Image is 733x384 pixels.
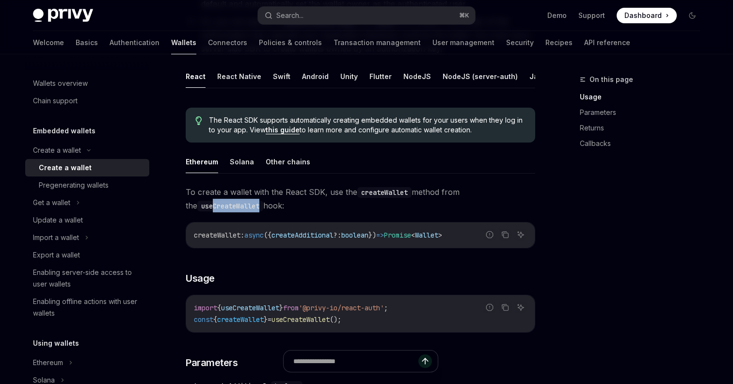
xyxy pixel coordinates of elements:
a: User management [432,31,494,54]
button: Other chains [266,150,310,173]
span: On this page [590,74,633,85]
span: createWallet [217,315,264,324]
span: import [194,304,217,312]
a: Pregenerating wallets [25,176,149,194]
span: < [411,231,415,240]
a: Dashboard [617,8,677,23]
a: Authentication [110,31,159,54]
a: this guide [266,126,300,134]
a: Usage [580,89,708,105]
button: NodeJS [403,65,431,88]
a: Parameters [580,105,708,120]
button: NodeJS (server-auth) [443,65,518,88]
div: Import a wallet [33,232,79,243]
span: async [244,231,264,240]
button: Report incorrect code [483,301,496,314]
div: Get a wallet [33,197,70,208]
button: React Native [217,65,261,88]
span: ⌘ K [459,12,469,19]
a: Security [506,31,534,54]
a: Connectors [208,31,247,54]
span: } [279,304,283,312]
a: Transaction management [334,31,421,54]
span: Dashboard [624,11,662,20]
span: }) [368,231,376,240]
a: Wallets [171,31,196,54]
img: dark logo [33,9,93,22]
div: Create a wallet [39,162,92,174]
a: Demo [547,11,567,20]
span: > [438,231,442,240]
div: Create a wallet [33,144,81,156]
button: Java [529,65,546,88]
span: useCreateWallet [221,304,279,312]
a: Policies & controls [259,31,322,54]
span: from [283,304,299,312]
span: createWallet [194,231,240,240]
div: Chain support [33,95,78,107]
button: Swift [273,65,290,88]
span: const [194,315,213,324]
button: React [186,65,206,88]
a: Create a wallet [25,159,149,176]
a: Enabling offline actions with user wallets [25,293,149,322]
a: Basics [76,31,98,54]
button: Copy the contents from the code block [499,301,511,314]
button: Send message [418,354,432,368]
span: Usage [186,272,215,285]
a: Enabling server-side access to user wallets [25,264,149,293]
a: Callbacks [580,136,708,151]
span: createAdditional [271,231,334,240]
button: Android [302,65,329,88]
div: Pregenerating wallets [39,179,109,191]
button: Unity [340,65,358,88]
div: Update a wallet [33,214,83,226]
span: To create a wallet with the React SDK, use the method from the hook: [186,185,535,212]
button: Report incorrect code [483,228,496,241]
div: Ethereum [33,357,63,368]
span: (); [330,315,341,324]
span: The React SDK supports automatically creating embedded wallets for your users when they log in to... [209,115,526,135]
a: Wallets overview [25,75,149,92]
a: Update a wallet [25,211,149,229]
code: createWallet [357,187,412,198]
span: ; [384,304,388,312]
button: Search...⌘K [258,7,475,24]
button: Ask AI [514,301,527,314]
span: ({ [264,231,271,240]
span: useCreateWallet [271,315,330,324]
svg: Tip [195,116,202,125]
span: boolean [341,231,368,240]
a: API reference [584,31,630,54]
a: Returns [580,120,708,136]
div: Enabling server-side access to user wallets [33,267,143,290]
h5: Embedded wallets [33,125,96,137]
span: { [217,304,221,312]
span: : [240,231,244,240]
div: Search... [276,10,303,21]
button: Flutter [369,65,392,88]
span: { [213,315,217,324]
a: Export a wallet [25,246,149,264]
div: Export a wallet [33,249,80,261]
a: Support [578,11,605,20]
span: = [268,315,271,324]
button: Copy the contents from the code block [499,228,511,241]
span: Promise [384,231,411,240]
div: Enabling offline actions with user wallets [33,296,143,319]
span: '@privy-io/react-auth' [299,304,384,312]
span: => [376,231,384,240]
h5: Using wallets [33,337,79,349]
span: ?: [334,231,341,240]
div: Wallets overview [33,78,88,89]
code: useCreateWallet [197,201,263,211]
a: Chain support [25,92,149,110]
span: Wallet [415,231,438,240]
a: Welcome [33,31,64,54]
a: Recipes [545,31,573,54]
span: } [264,315,268,324]
button: Ethereum [186,150,218,173]
button: Solana [230,150,254,173]
button: Ask AI [514,228,527,241]
button: Toggle dark mode [685,8,700,23]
